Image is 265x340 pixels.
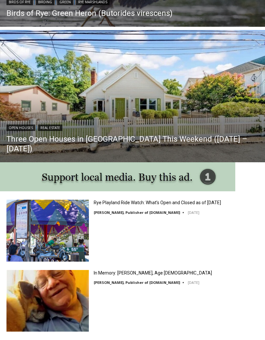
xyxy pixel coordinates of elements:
[188,210,199,215] time: [DATE]
[2,66,63,91] span: Open Tues. - Sun. [PHONE_NUMBER]
[188,280,199,285] time: [DATE]
[6,270,89,332] img: In Memory: Patrick A. Auriemma Jr., Age 70
[6,134,259,154] a: Three Open Houses in [GEOGRAPHIC_DATA] This Weekend ([DATE] – [DATE])
[94,200,221,205] a: Rye Playland Ride Watch: What’s Open and Closed as of [DATE]
[0,65,65,80] a: Open Tues. - Sun. [PHONE_NUMBER]
[38,125,62,131] a: Real Estate
[67,40,95,77] div: "...watching a master [PERSON_NAME] chef prepare an omakase meal is fascinating dinner theater an...
[94,210,180,215] a: [PERSON_NAME], Publisher of [DOMAIN_NAME]
[6,123,259,131] div: |
[6,125,35,131] a: Open Houses
[94,270,212,276] a: In Memory: [PERSON_NAME], Age [DEMOGRAPHIC_DATA]
[6,8,173,18] a: Birds of Rye: Green Heron (Butorides virescens)
[6,200,89,261] img: Rye Playland Ride Watch: What’s Open and Closed as of Thursday, August 14, 2025
[94,280,180,285] a: [PERSON_NAME], Publisher of [DOMAIN_NAME]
